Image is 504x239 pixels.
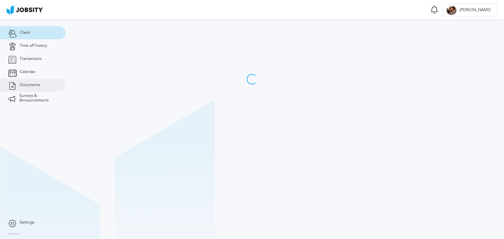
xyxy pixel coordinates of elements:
span: Settings [20,220,34,225]
span: Documents [20,83,40,87]
label: Version: [8,232,20,236]
span: Client [20,30,30,35]
div: F [447,5,456,15]
span: Calendar [20,70,35,74]
span: [PERSON_NAME] [456,8,494,12]
span: Time off history [20,44,47,48]
span: Transactions [20,57,42,61]
img: ab4bad089aa723f57921c736e9817d99.png [7,5,43,14]
button: F[PERSON_NAME] [443,3,497,16]
span: Surveys & Announcements [19,94,57,103]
